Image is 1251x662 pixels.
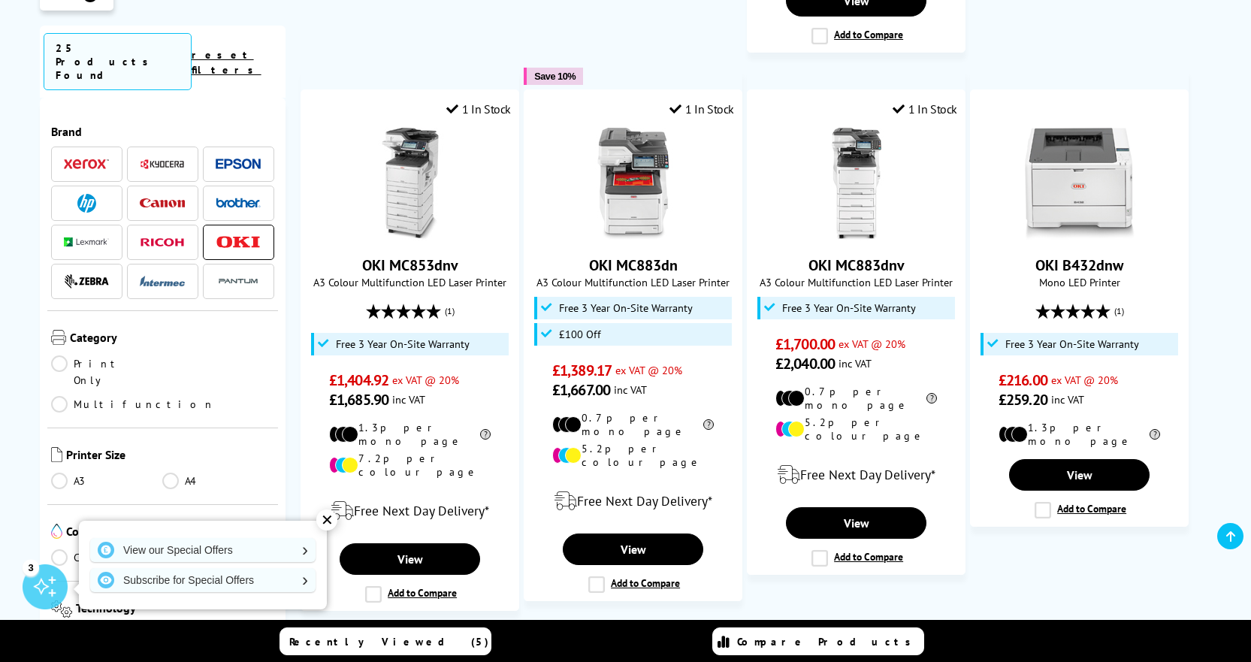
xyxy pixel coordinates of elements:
[51,355,163,388] a: Print Only
[64,159,109,169] img: Xerox
[280,627,491,655] a: Recently Viewed (5)
[552,380,610,400] span: £1,667.00
[1005,338,1139,350] span: Free 3 Year On-Site Warranty
[563,534,703,565] a: View
[737,635,919,648] span: Compare Products
[140,276,185,286] img: Intermec
[999,370,1047,390] span: £216.00
[64,237,109,246] img: Lexmark
[354,128,467,240] img: OKI MC853dnv
[999,421,1160,448] li: 1.3p per mono page
[140,272,185,291] a: Intermec
[839,356,872,370] span: inc VAT
[1114,297,1124,325] span: (1)
[775,334,835,354] span: £1,700.00
[90,568,316,592] a: Subscribe for Special Offers
[216,233,261,252] a: OKI
[64,274,109,289] img: Zebra
[559,328,601,340] span: £100 Off
[999,390,1047,410] span: £259.20
[1051,392,1084,407] span: inc VAT
[140,238,185,246] img: Ricoh
[216,159,261,170] img: Epson
[1009,459,1149,491] a: View
[51,396,215,413] a: Multifunction
[216,198,261,208] img: Brother
[712,627,924,655] a: Compare Products
[534,71,576,82] span: Save 10%
[559,302,693,314] span: Free 3 Year On-Site Warranty
[216,236,261,249] img: OKI
[362,255,458,275] a: OKI MC853dnv
[786,507,926,539] a: View
[216,194,261,213] a: Brother
[51,473,163,489] a: A3
[446,101,511,116] div: 1 In Stock
[1023,128,1136,240] img: OKI B432dnw
[64,233,109,252] a: Lexmark
[216,272,261,290] img: Pantum
[140,233,185,252] a: Ricoh
[755,454,957,496] div: modal_delivery
[577,228,690,243] a: OKI MC883dn
[532,480,734,522] div: modal_delivery
[800,128,913,240] img: OKI MC883dnv
[77,194,96,213] img: HP
[775,385,937,412] li: 0.7p per mono page
[893,101,957,116] div: 1 In Stock
[524,68,583,85] button: Save 10%
[775,354,835,373] span: £2,040.00
[70,330,275,348] span: Category
[365,586,457,603] label: Add to Compare
[64,194,109,213] a: HP
[64,272,109,291] a: Zebra
[329,421,491,448] li: 1.3p per mono page
[289,635,489,648] span: Recently Viewed (5)
[552,442,714,469] li: 5.2p per colour page
[392,373,459,387] span: ex VAT @ 20%
[614,382,647,397] span: inc VAT
[552,411,714,438] li: 0.7p per mono page
[1035,255,1123,275] a: OKI B432dnw
[800,228,913,243] a: OKI MC883dnv
[76,600,274,621] span: Technology
[354,228,467,243] a: OKI MC853dnv
[51,124,275,139] span: Brand
[329,390,388,410] span: £1,685.90
[140,155,185,174] a: Kyocera
[336,338,470,350] span: Free 3 Year On-Site Warranty
[90,538,316,562] a: View our Special Offers
[669,101,734,116] div: 1 In Stock
[329,452,491,479] li: 7.2p per colour page
[775,416,937,443] li: 5.2p per colour page
[1051,373,1118,387] span: ex VAT @ 20%
[588,576,680,593] label: Add to Compare
[811,28,903,44] label: Add to Compare
[216,155,261,174] a: Epson
[1023,228,1136,243] a: OKI B432dnw
[44,33,192,90] span: 25 Products Found
[615,363,682,377] span: ex VAT @ 20%
[66,447,275,465] span: Printer Size
[755,275,957,289] span: A3 Colour Multifunction LED Laser Printer
[51,524,62,539] img: Colour or Mono
[51,447,62,462] img: Printer Size
[140,194,185,213] a: Canon
[216,272,261,291] a: Pantum
[66,524,275,542] span: Colour or Mono
[329,370,388,390] span: £1,404.92
[316,509,337,531] div: ✕
[839,337,905,351] span: ex VAT @ 20%
[552,361,612,380] span: £1,389.17
[589,255,678,275] a: OKI MC883dn
[51,330,66,345] img: Category
[309,490,511,532] div: modal_delivery
[392,392,425,407] span: inc VAT
[978,275,1180,289] span: Mono LED Printer
[782,302,916,314] span: Free 3 Year On-Site Warranty
[577,128,690,240] img: OKI MC883dn
[811,550,903,567] label: Add to Compare
[532,275,734,289] span: A3 Colour Multifunction LED Laser Printer
[64,155,109,174] a: Xerox
[808,255,905,275] a: OKI MC883dnv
